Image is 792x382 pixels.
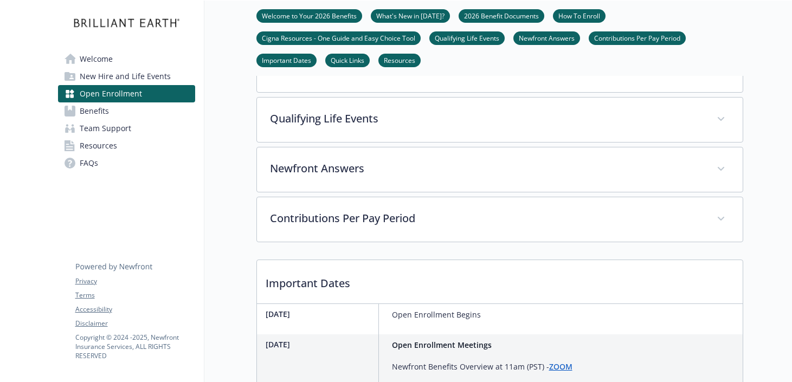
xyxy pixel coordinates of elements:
span: FAQs [80,154,98,172]
a: New Hire and Life Events [58,68,195,85]
p: Qualifying Life Events [270,111,704,127]
p: Newfront Answers [270,160,704,177]
a: Cigna Resources - One Guide and Easy Choice Tool [256,33,421,43]
a: Accessibility [75,305,195,314]
span: New Hire and Life Events [80,68,171,85]
p: Open Enrollment Begins [392,308,481,321]
a: Contributions Per Pay Period [589,33,686,43]
a: 2026 Benefit Documents [459,10,544,21]
div: Contributions Per Pay Period [257,197,743,242]
a: Newfront Answers [513,33,580,43]
span: Welcome [80,50,113,68]
a: Qualifying Life Events [429,33,505,43]
div: Newfront Answers [257,147,743,192]
p: Newfront Benefits Overview at 11am (PST) - [392,360,635,373]
div: Qualifying Life Events [257,98,743,142]
a: Important Dates [256,55,317,65]
a: Benefits [58,102,195,120]
a: Team Support [58,120,195,137]
p: [DATE] [266,308,374,320]
p: Important Dates [257,260,743,300]
span: Benefits [80,102,109,120]
span: Resources [80,137,117,154]
p: Contributions Per Pay Period [270,210,704,226]
a: Welcome [58,50,195,68]
a: Resources [378,55,421,65]
span: Team Support [80,120,131,137]
a: Privacy [75,276,195,286]
strong: Open Enrollment Meetings [392,340,492,350]
a: Welcome to Your 2026 Benefits [256,10,362,21]
a: FAQs [58,154,195,172]
p: Copyright © 2024 - 2025 , Newfront Insurance Services, ALL RIGHTS RESERVED [75,333,195,360]
a: Open Enrollment [58,85,195,102]
a: Resources [58,137,195,154]
a: What's New in [DATE]? [371,10,450,21]
p: [DATE] [266,339,374,350]
a: Disclaimer [75,319,195,328]
a: ZOOM [549,361,572,372]
a: How To Enroll [553,10,606,21]
a: Quick Links [325,55,370,65]
span: Open Enrollment [80,85,142,102]
a: Terms [75,290,195,300]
